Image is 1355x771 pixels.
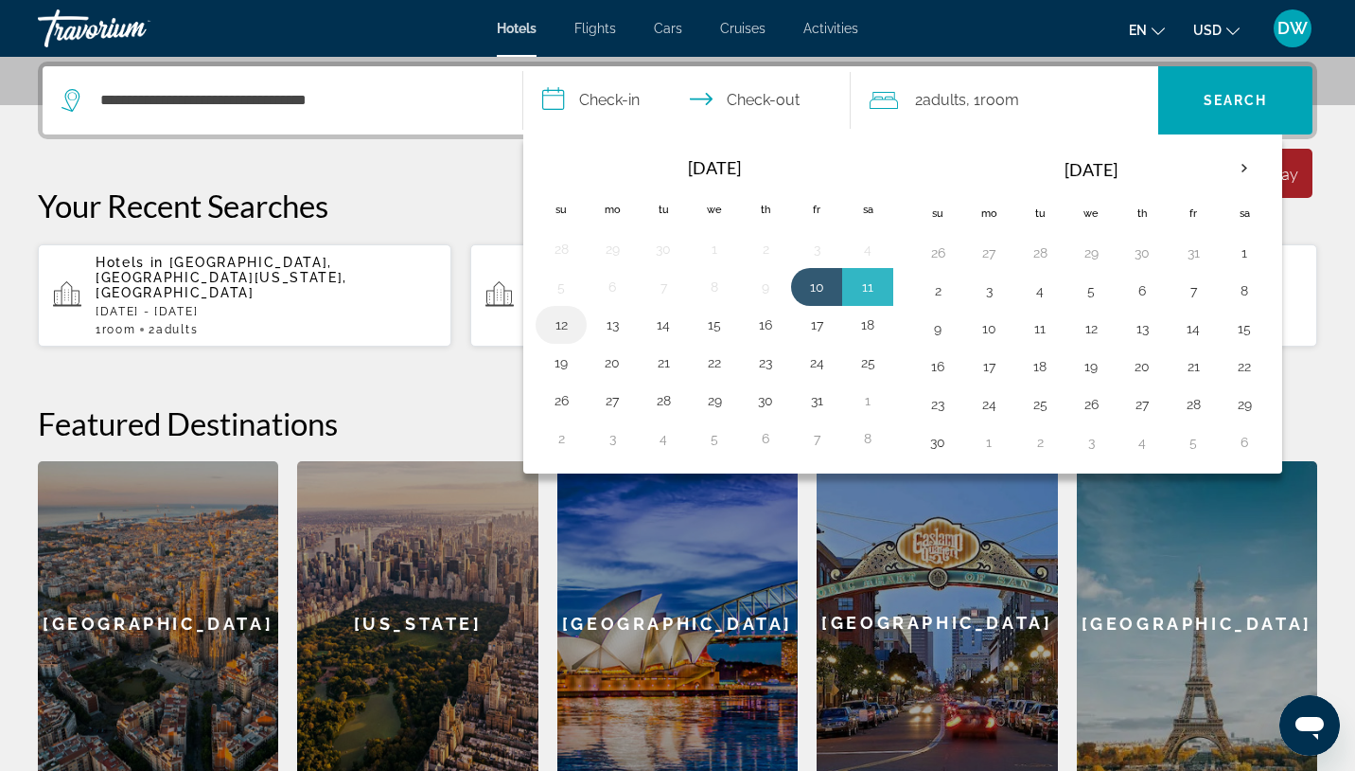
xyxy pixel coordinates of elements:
[923,315,953,342] button: Day 9
[801,274,832,300] button: Day 10
[96,255,164,270] span: Hotels in
[750,236,781,262] button: Day 2
[597,387,627,414] button: Day 27
[574,21,616,36] a: Flights
[1178,278,1208,304] button: Day 7
[1268,9,1317,48] button: User Menu
[1229,353,1259,380] button: Day 22
[546,274,576,300] button: Day 5
[1076,240,1106,266] button: Day 29
[1129,23,1147,38] span: en
[853,425,883,452] button: Day 8
[974,278,1004,304] button: Day 3
[923,240,953,266] button: Day 26
[1178,315,1208,342] button: Day 14
[43,66,1312,134] div: Search widget
[1129,16,1165,44] button: Change language
[750,387,781,414] button: Day 30
[1025,353,1055,380] button: Day 18
[1229,315,1259,342] button: Day 15
[1229,278,1259,304] button: Day 8
[546,425,576,452] button: Day 2
[470,243,884,348] button: [GEOGRAPHIC_DATA] Luxury Resort & Spa Adults Only ([GEOGRAPHIC_DATA], GR) and Nearby Hotels[DATE]...
[923,278,953,304] button: Day 2
[853,312,883,338] button: Day 18
[648,312,678,338] button: Day 14
[853,387,883,414] button: Day 1
[648,350,678,376] button: Day 21
[1158,66,1312,134] button: Search
[1127,315,1157,342] button: Day 13
[915,87,966,114] span: 2
[912,147,1270,461] table: Right calendar grid
[102,323,136,336] span: Room
[974,240,1004,266] button: Day 27
[1279,695,1340,756] iframe: Button to launch messaging window
[654,21,682,36] a: Cars
[597,350,627,376] button: Day 20
[853,274,883,300] button: Day 11
[1025,278,1055,304] button: Day 4
[597,274,627,300] button: Day 6
[1178,240,1208,266] button: Day 31
[1127,353,1157,380] button: Day 20
[750,425,781,452] button: Day 6
[38,243,451,348] button: Hotels in [GEOGRAPHIC_DATA], [GEOGRAPHIC_DATA][US_STATE], [GEOGRAPHIC_DATA][DATE] - [DATE]1Room2A...
[1178,391,1208,418] button: Day 28
[803,21,858,36] a: Activities
[1025,429,1055,456] button: Day 2
[1025,240,1055,266] button: Day 28
[720,21,765,36] span: Cruises
[963,147,1219,192] th: [DATE]
[648,274,678,300] button: Day 7
[699,312,730,338] button: Day 15
[546,350,576,376] button: Day 19
[156,323,198,336] span: Adults
[38,404,1317,442] h2: Featured Destinations
[1076,391,1106,418] button: Day 26
[546,387,576,414] button: Day 26
[974,353,1004,380] button: Day 17
[923,429,953,456] button: Day 30
[1229,429,1259,456] button: Day 6
[587,147,842,188] th: [DATE]
[1025,391,1055,418] button: Day 25
[96,305,436,318] p: [DATE] - [DATE]
[851,66,1159,134] button: Travelers: 2 adults, 0 children
[1076,353,1106,380] button: Day 19
[974,429,1004,456] button: Day 1
[923,353,953,380] button: Day 16
[750,274,781,300] button: Day 9
[648,387,678,414] button: Day 28
[1204,93,1268,108] span: Search
[1076,278,1106,304] button: Day 5
[1193,16,1240,44] button: Change currency
[1229,391,1259,418] button: Day 29
[1127,391,1157,418] button: Day 27
[1025,315,1055,342] button: Day 11
[1127,240,1157,266] button: Day 30
[974,391,1004,418] button: Day 24
[1178,429,1208,456] button: Day 5
[497,21,537,36] span: Hotels
[853,350,883,376] button: Day 25
[801,312,832,338] button: Day 17
[648,236,678,262] button: Day 30
[801,387,832,414] button: Day 31
[699,425,730,452] button: Day 5
[648,425,678,452] button: Day 4
[149,323,198,336] span: 2
[96,323,135,336] span: 1
[974,315,1004,342] button: Day 10
[801,236,832,262] button: Day 3
[1193,23,1222,38] span: USD
[98,86,494,115] input: Search hotel destination
[801,350,832,376] button: Day 24
[597,236,627,262] button: Day 29
[750,312,781,338] button: Day 16
[699,350,730,376] button: Day 22
[546,236,576,262] button: Day 28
